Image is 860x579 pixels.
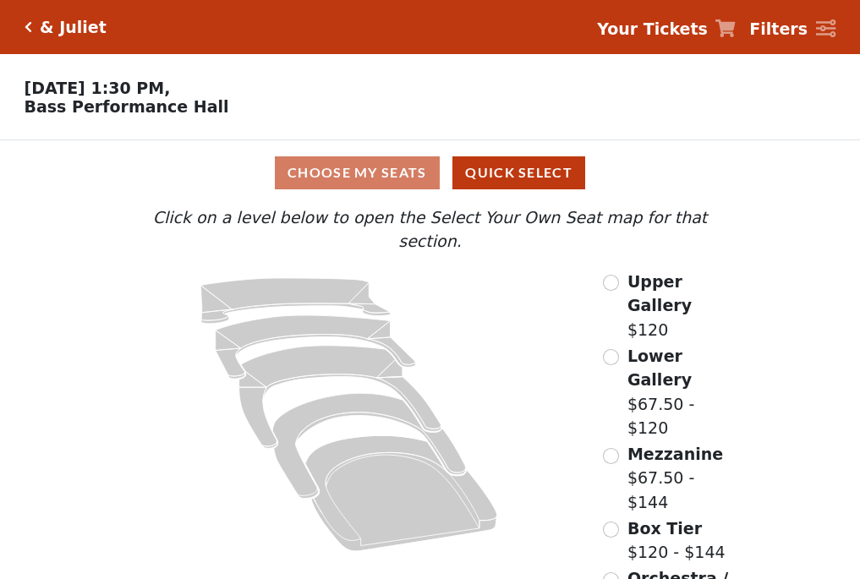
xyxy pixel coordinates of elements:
a: Your Tickets [597,17,736,41]
path: Orchestra / Parterre Circle - Seats Available: 34 [306,435,498,551]
strong: Filters [749,19,808,38]
a: Click here to go back to filters [25,21,32,33]
label: $67.50 - $120 [627,344,741,440]
span: Box Tier [627,519,702,538]
a: Filters [749,17,835,41]
label: $120 - $144 [627,516,726,565]
strong: Your Tickets [597,19,708,38]
span: Lower Gallery [627,347,692,390]
path: Upper Gallery - Seats Available: 306 [201,278,391,324]
button: Quick Select [452,156,585,189]
span: Upper Gallery [627,272,692,315]
label: $67.50 - $144 [627,442,741,515]
path: Lower Gallery - Seats Available: 76 [216,315,416,379]
h5: & Juliet [40,18,107,37]
label: $120 [627,270,741,342]
span: Mezzanine [627,445,723,463]
p: Click on a level below to open the Select Your Own Seat map for that section. [119,205,740,254]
